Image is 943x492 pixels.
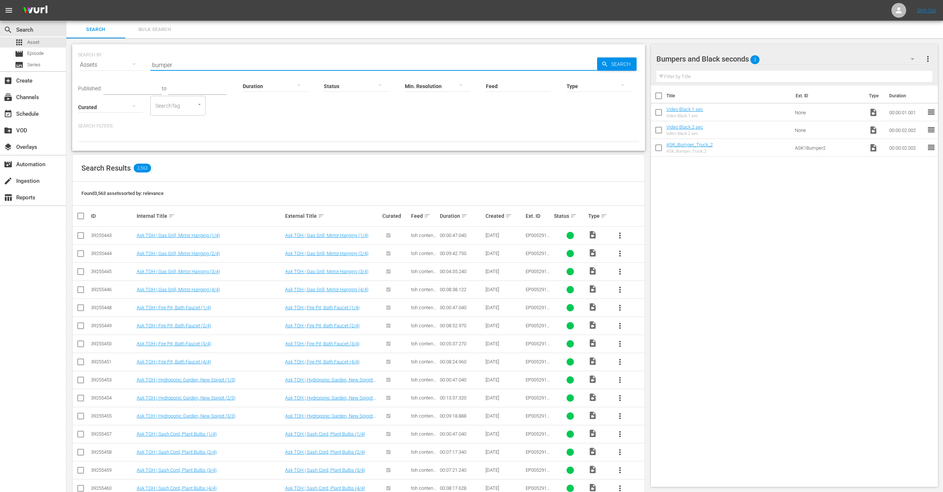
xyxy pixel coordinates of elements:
[588,248,597,257] span: Video
[285,305,360,310] a: Ask TOH | Fire Pit, Bath Faucet (1/4)
[137,287,220,292] a: Ask TOH | Gas Grill, Mirror Hanging (4/4)
[588,447,597,456] span: Video
[4,76,13,85] span: Create
[791,86,865,106] th: Ext. ID
[505,213,512,219] span: sort
[792,121,866,139] td: None
[608,57,637,71] span: Search
[440,467,483,473] div: 00:07:21.240
[485,269,523,274] div: [DATE]
[285,323,360,328] a: Ask TOH | Fire Pit, Bath Faucet (2/4)
[485,467,523,473] div: [DATE]
[440,485,483,491] div: 00:08:17.628
[91,341,134,346] div: 39255450
[411,212,438,220] div: Feed
[91,269,134,274] div: 39255445
[588,230,597,239] span: Video
[792,139,866,157] td: ASK1Bumper2
[411,323,437,339] span: toh content - Ask This Old House
[285,269,368,274] a: Ask TOH | Gas Grill, Mirror Hanging (3/4)
[666,124,703,130] a: Video Black 2 sec
[616,231,624,240] span: more_vert
[611,227,629,244] button: more_vert
[27,61,41,69] span: Series
[485,377,523,383] div: [DATE]
[411,359,437,376] span: toh content - Ask This Old House
[616,285,624,294] span: more_vert
[526,323,552,334] span: EP005291090333
[91,377,134,383] div: 39255453
[611,263,629,280] button: more_vert
[137,305,211,310] a: Ask TOH | Fire Pit, Bath Faucet (1/4)
[424,213,431,219] span: sort
[554,212,586,220] div: Status
[168,213,175,219] span: sort
[4,109,13,118] span: Schedule
[750,52,760,67] span: 3
[588,212,609,220] div: Type
[4,160,13,169] span: Automation
[411,467,437,484] span: toh content - Ask This Old House
[81,191,164,196] span: Found 3,563 assets sorted by: relevance
[4,93,13,102] span: Channels
[91,213,134,219] div: ID
[4,25,13,34] span: Search
[285,233,368,238] a: Ask TOH | Gas Grill, Mirror Hanging (1/4)
[886,121,927,139] td: 00:00:02.002
[588,375,597,384] span: Video
[666,114,703,118] div: Video Black 1 sec
[81,164,131,172] span: Search Results
[440,269,483,274] div: 00:04:35.240
[526,377,552,388] span: EP005291090330
[611,389,629,407] button: more_vert
[616,357,624,366] span: more_vert
[485,251,523,256] div: [DATE]
[440,212,483,220] div: Duration
[285,251,368,256] a: Ask TOH | Gas Grill, Mirror Hanging (2/4)
[137,467,217,473] a: Ask TOH | Sash Cord, Plant Bulbs (3/4)
[27,50,44,57] span: Episode
[588,357,597,366] span: Video
[917,7,936,13] a: Sign Out
[485,413,523,419] div: [DATE]
[485,212,523,220] div: Created
[137,359,211,364] a: Ask TOH | Fire Pit, Bath Faucet (4/4)
[285,413,376,424] a: Ask TOH | Hydroponic Garden, New Spigot (3/3)
[616,430,624,439] span: more_vert
[137,341,211,346] a: Ask TOH | Fire Pit, Bath Faucet (3/4)
[666,86,791,106] th: Title
[285,485,365,491] a: Ask TOH | Sash Cord, Plant Bulbs (4/4)
[601,213,607,219] span: sort
[137,449,217,455] a: Ask TOH | Sash Cord, Plant Bulbs (2/4)
[91,287,134,292] div: 39255446
[134,164,151,172] span: 3,563
[588,339,597,348] span: Video
[611,281,629,299] button: more_vert
[616,339,624,348] span: more_vert
[611,335,629,353] button: more_vert
[485,431,523,437] div: [DATE]
[588,411,597,420] span: Video
[869,108,878,117] span: Video
[137,212,283,220] div: Internal Title
[666,131,703,136] div: Video Black 2 sec
[616,267,624,276] span: more_vert
[15,49,24,58] span: Episode
[137,431,217,437] a: Ask TOH | Sash Cord, Plant Bulbs (1/4)
[485,395,523,401] div: [DATE]
[927,125,936,134] span: reorder
[27,39,39,46] span: Asset
[18,2,53,19] img: ans4CAIJ8jUAAAAAAAAAAAAAAAAAAAAAAAAgQb4GAAAAAAAAAAAAAAAAAAAAAAAAJMjXAAAAAAAAAAAAAAAAAAAAAAAAgAT5G...
[71,25,121,34] span: Search
[611,461,629,479] button: more_vert
[91,431,134,437] div: 39255457
[440,377,483,383] div: 00:00:47.040
[411,341,437,357] span: toh content - Ask This Old House
[485,449,523,455] div: [DATE]
[285,287,368,292] a: Ask TOH | Gas Grill, Mirror Hanging (4/4)
[526,341,552,352] span: EP005291090333
[588,266,597,275] span: Video
[869,126,878,135] span: Video
[656,49,922,69] div: Bumpers and Black seconds
[485,359,523,364] div: [DATE]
